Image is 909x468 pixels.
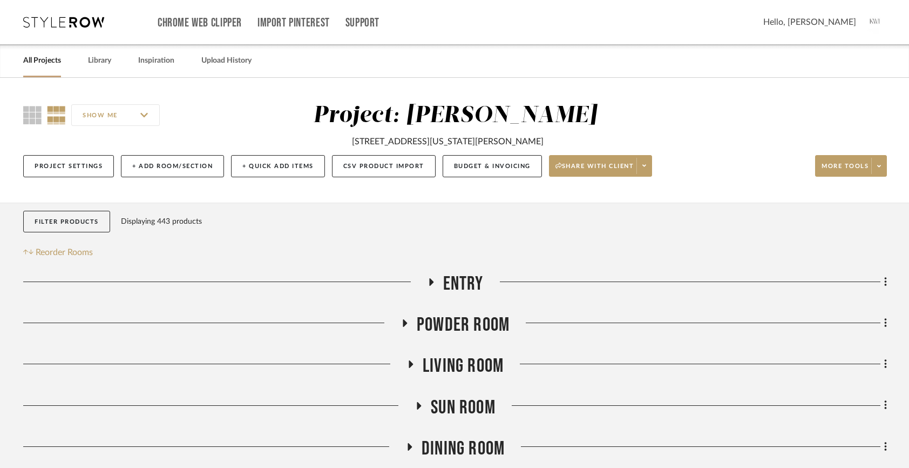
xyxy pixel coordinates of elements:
[88,54,111,68] a: Library
[23,54,61,68] a: All Projects
[815,155,887,177] button: More tools
[23,155,114,177] button: Project Settings
[443,272,484,296] span: Entry
[121,155,224,177] button: + Add Room/Section
[417,313,510,337] span: Powder Room
[345,18,379,28] a: Support
[231,155,325,177] button: + Quick Add Items
[121,211,202,232] div: Displaying 443 products
[864,11,887,34] img: avatar
[313,104,597,127] div: Project: [PERSON_NAME]
[36,246,93,259] span: Reorder Rooms
[201,54,252,68] a: Upload History
[822,162,869,178] span: More tools
[555,162,634,178] span: Share with client
[158,18,242,28] a: Chrome Web Clipper
[138,54,174,68] a: Inspiration
[422,437,505,460] span: Dining Room
[352,135,544,148] div: [STREET_ADDRESS][US_STATE][PERSON_NAME]
[423,355,504,378] span: Living Room
[332,155,436,177] button: CSV Product Import
[549,155,653,177] button: Share with client
[763,16,856,29] span: Hello, [PERSON_NAME]
[23,246,93,259] button: Reorder Rooms
[23,211,110,233] button: Filter Products
[431,396,496,419] span: Sun Room
[257,18,330,28] a: Import Pinterest
[443,155,542,177] button: Budget & Invoicing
